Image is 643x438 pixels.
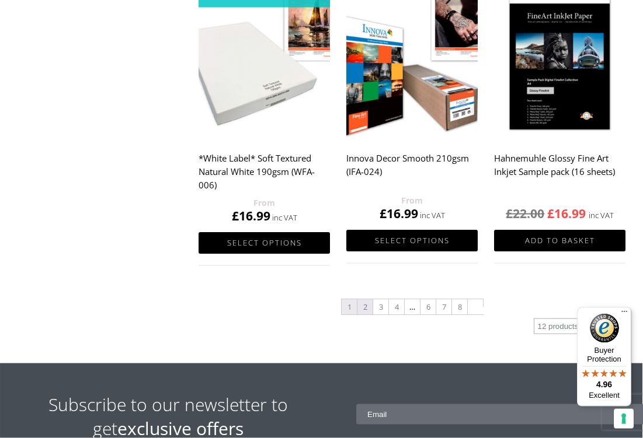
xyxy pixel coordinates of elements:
[596,380,612,389] span: 4.96
[357,299,373,314] a: Page 2
[199,147,330,196] h2: *White Label* Soft Textured Natural White 190gsm (WFA-006)
[232,208,270,224] bdi: 16.99
[494,147,625,194] h2: Hahnemuhle Glossy Fine Art Inkjet Sample pack (16 sheets)
[617,307,631,321] button: Menu
[547,205,554,222] span: £
[346,230,478,251] a: Select options for “Innova Decor Smooth 210gsm (IFA-024)”
[436,299,451,314] a: Page 7
[380,205,418,222] bdi: 16.99
[506,205,513,222] span: £
[589,209,614,222] strong: inc VAT
[577,391,631,400] p: Excellent
[420,299,436,314] a: Page 6
[547,205,586,222] bdi: 16.99
[373,299,388,314] a: Page 3
[199,232,330,254] a: Select options for “*White Label* Soft Textured Natural White 190gsm (WFA-006)”
[506,205,544,222] bdi: 22.00
[346,147,478,194] h2: Innova Decor Smooth 210gsm (IFA-024)
[590,314,619,343] img: Trusted Shops Trustmark
[405,299,420,314] span: …
[614,409,634,429] button: Your consent preferences for tracking technologies
[577,307,631,407] button: Trusted Shops TrustmarkBuyer Protection4.96Excellent
[380,205,387,222] span: £
[342,299,357,314] span: Page 1
[199,298,626,318] nav: Product Pagination
[389,299,404,314] a: Page 4
[232,208,239,224] span: £
[577,346,631,363] p: Buyer Protection
[452,299,467,314] a: Page 8
[494,230,625,251] a: Add to basket: “Hahnemuhle Glossy Fine Art Inkjet Sample pack (16 sheets)”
